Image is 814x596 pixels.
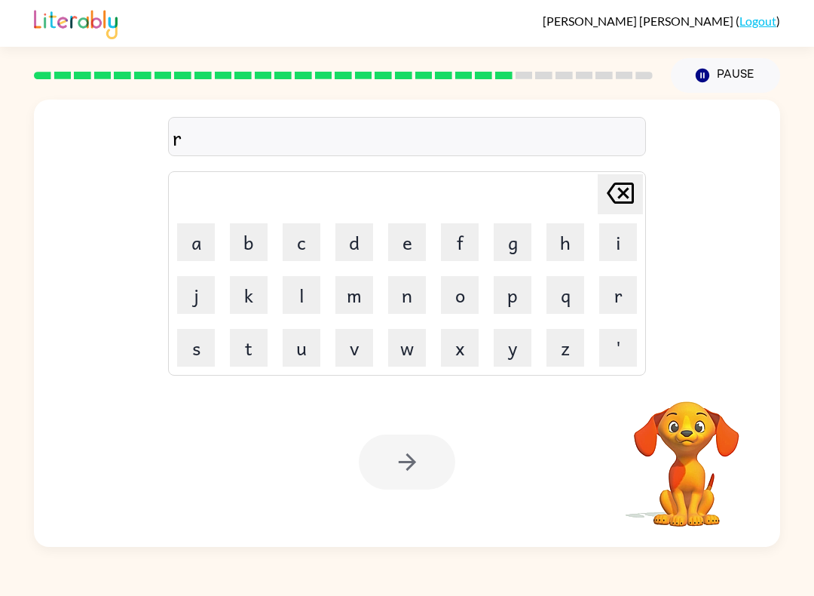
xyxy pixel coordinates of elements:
[335,276,373,314] button: m
[177,276,215,314] button: j
[739,14,776,28] a: Logout
[177,223,215,261] button: a
[335,223,373,261] button: d
[441,223,479,261] button: f
[546,276,584,314] button: q
[230,329,268,367] button: t
[599,276,637,314] button: r
[543,14,736,28] span: [PERSON_NAME] [PERSON_NAME]
[34,6,118,39] img: Literably
[388,223,426,261] button: e
[283,223,320,261] button: c
[177,329,215,367] button: s
[494,329,531,367] button: y
[599,329,637,367] button: '
[546,329,584,367] button: z
[494,276,531,314] button: p
[335,329,373,367] button: v
[441,276,479,314] button: o
[388,276,426,314] button: n
[611,378,762,529] video: Your browser must support playing .mp4 files to use Literably. Please try using another browser.
[671,58,780,93] button: Pause
[546,223,584,261] button: h
[494,223,531,261] button: g
[230,223,268,261] button: b
[173,121,641,153] div: r
[388,329,426,367] button: w
[441,329,479,367] button: x
[543,14,780,28] div: ( )
[230,276,268,314] button: k
[283,329,320,367] button: u
[599,223,637,261] button: i
[283,276,320,314] button: l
